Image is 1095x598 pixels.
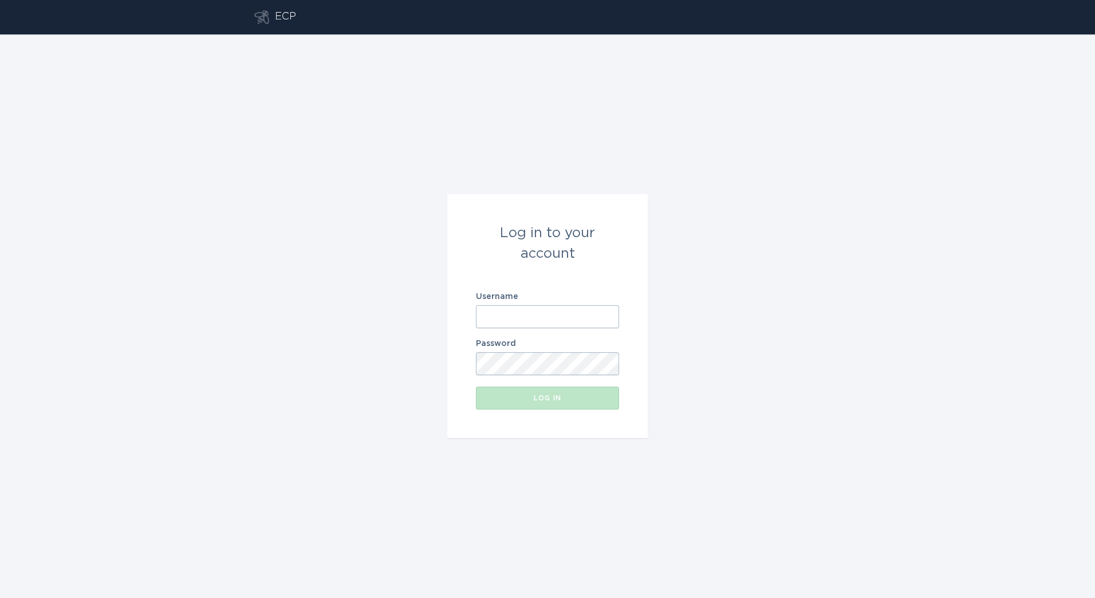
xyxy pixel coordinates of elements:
[476,223,619,264] div: Log in to your account
[476,340,619,348] label: Password
[275,10,296,24] div: ECP
[476,387,619,410] button: Log in
[254,10,269,24] button: Go to dashboard
[482,395,613,402] div: Log in
[476,293,619,301] label: Username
